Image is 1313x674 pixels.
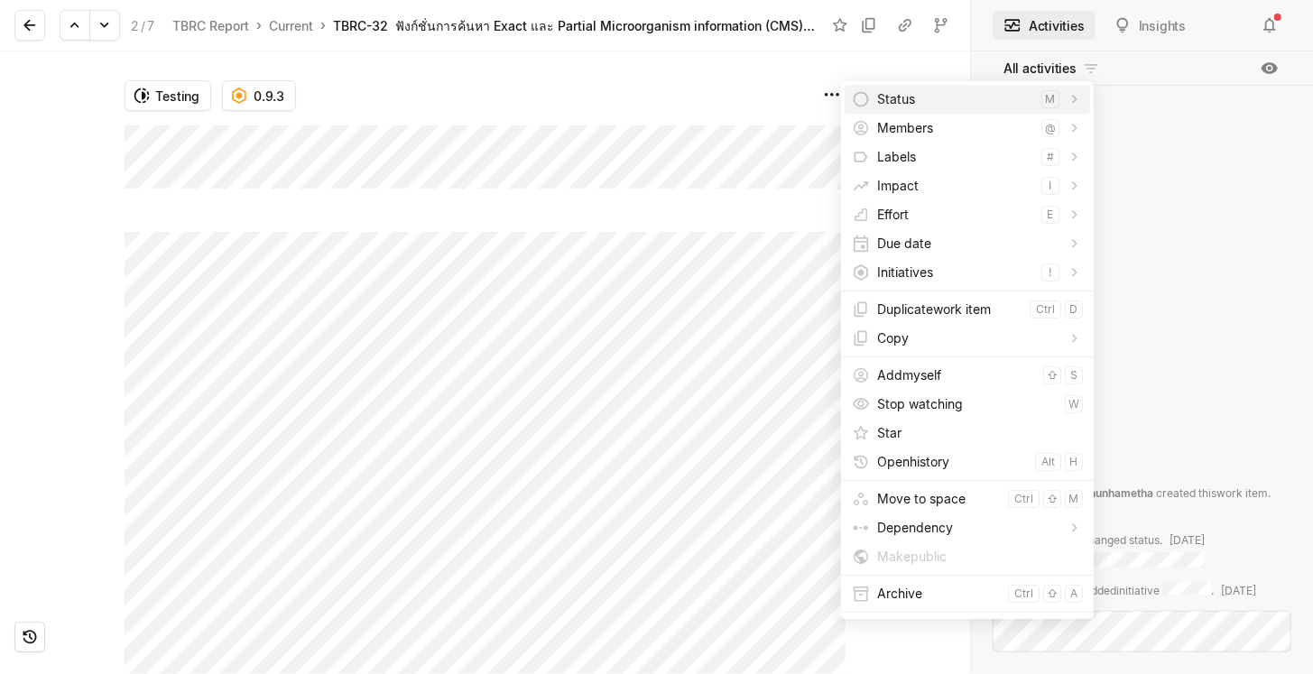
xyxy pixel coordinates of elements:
span: Make public [877,549,947,564]
kbd: ⇧ [1043,366,1061,384]
span: Members [877,114,1034,143]
span: Delete [877,616,1022,645]
span: Copy [877,324,1059,353]
kbd: ⇧ [1043,585,1061,603]
span: Open history [877,448,1028,476]
kbd: d [1065,300,1083,319]
kbd: ctrl [1030,300,1061,319]
span: Impact [877,171,1034,200]
span: Effort [877,200,1034,229]
kbd: m [1065,490,1083,508]
span: Add myself [877,361,1036,390]
kbd: e [1041,206,1059,224]
span: Move to space [877,485,1001,513]
kbd: ! [1041,263,1059,282]
span: Labels [877,143,1034,171]
span: Star [877,419,1083,448]
kbd: ⇧ [1043,490,1061,508]
kbd: ctrl [1008,490,1040,508]
span: Duplicate work item [877,295,1022,324]
kbd: @ [1041,119,1059,137]
kbd: h [1065,453,1083,471]
kbd: i [1041,177,1059,195]
kbd: w [1065,395,1083,413]
kbd: alt [1035,453,1061,471]
kbd: ctrl [1008,585,1040,603]
kbd: m [1041,90,1059,108]
span: Initiatives [877,258,1034,287]
kbd: s [1065,366,1083,384]
span: Archive [877,579,1001,608]
span: Stop watching [877,390,1058,419]
span: Status [877,85,1034,114]
span: Dependency [877,513,1059,542]
kbd: a [1065,585,1083,603]
kbd: # [1041,148,1059,166]
span: Due date [877,229,1059,258]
